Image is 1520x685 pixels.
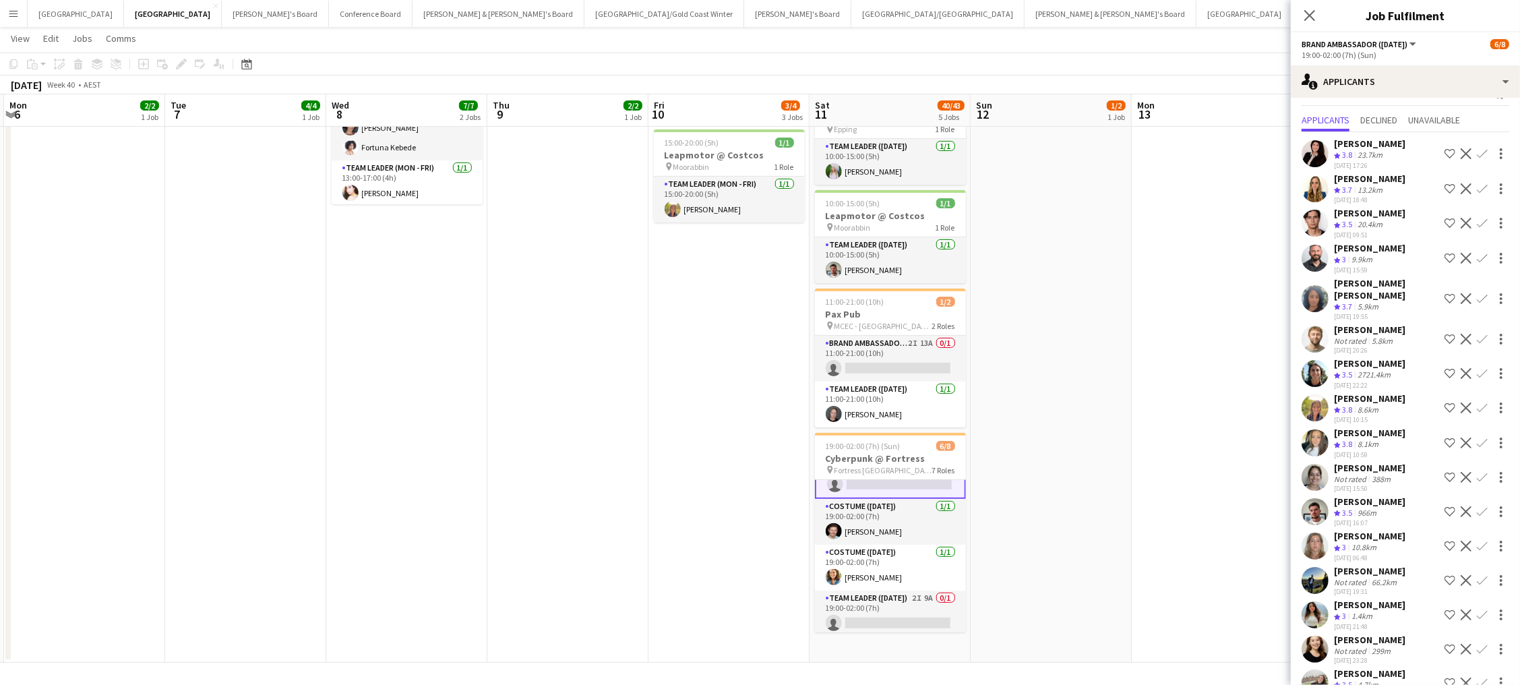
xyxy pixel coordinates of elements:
span: 6/8 [1490,39,1509,49]
span: 4/4 [301,100,320,111]
span: 1/2 [1107,100,1126,111]
span: Fri [654,99,665,111]
div: 10:00-15:00 (5h)1/1Leapmotor @ Costcos Moorabbin1 RoleTeam Leader ([DATE])1/110:00-15:00 (5h)[PER... [815,190,966,283]
button: Brand Ambassador ([DATE]) [1302,39,1418,49]
div: [DATE] 23:28 [1334,656,1405,665]
div: [PERSON_NAME] [1334,530,1405,542]
div: [DATE] 17:26 [1334,161,1405,170]
span: 12 [974,107,992,122]
div: 299m [1369,646,1393,656]
div: [DATE] 10:59 [1334,450,1405,459]
h3: Leapmotor @ Costcos [654,149,805,161]
div: Not rated [1334,646,1369,656]
div: 20.4km [1355,219,1385,231]
button: [PERSON_NAME] & [PERSON_NAME]'s Board [1025,1,1196,27]
span: 7/7 [459,100,478,111]
div: 66.2km [1369,577,1399,587]
span: 1 Role [936,222,955,233]
span: 3.5 [1342,369,1352,380]
app-card-role: Team Leader (Mon - Fri)1/113:00-17:00 (4h)[PERSON_NAME] [332,160,483,206]
div: Not rated [1334,474,1369,484]
div: 1 Job [302,112,320,122]
span: 3 [1342,542,1346,552]
span: 9 [491,107,510,122]
div: [DATE] 21:48 [1334,622,1405,631]
div: [PERSON_NAME] [1334,173,1405,185]
span: 3/4 [781,100,800,111]
div: [DATE] 19:55 [1334,312,1439,321]
div: [DATE] 09:51 [1334,231,1405,239]
span: Moorabbin [834,222,871,233]
div: [DATE] 15:50 [1334,484,1405,493]
div: [DATE] 19:31 [1334,587,1405,596]
div: [PERSON_NAME] [1334,138,1405,150]
span: 40/43 [938,100,965,111]
button: Conference Board [329,1,413,27]
span: Brand Ambassador (Saturday) [1302,39,1407,49]
app-job-card: 19:00-02:00 (7h) (Sun)6/8Cyberpunk @ Fortress Fortress [GEOGRAPHIC_DATA]7 Roles[PERSON_NAME]Brand... [815,433,966,632]
div: [DATE] 18:48 [1334,196,1405,204]
app-card-role: Team Leader ([DATE])2I9A0/119:00-02:00 (7h) [815,591,966,636]
span: Edit [43,32,59,44]
div: [DATE] 06:48 [1334,554,1405,562]
button: [GEOGRAPHIC_DATA] [1196,1,1293,27]
div: 13.2km [1355,185,1385,196]
app-job-card: 10:00-15:00 (5h)1/1Leapmotor @ Costcos Epping1 RoleTeam Leader ([DATE])1/110:00-15:00 (5h)[PERSON... [815,92,966,185]
app-card-role: Team Leader ([DATE])1/110:00-15:00 (5h)[PERSON_NAME] [815,237,966,283]
div: Not rated [1334,577,1369,587]
h3: Pax Pub [815,308,966,320]
div: [DATE] 16:07 [1334,518,1405,527]
span: 10 [652,107,665,122]
span: 1/2 [936,297,955,307]
app-card-role: Brand Ambassador ([DATE])2I13A0/111:00-21:00 (10h) [815,336,966,382]
span: 1/1 [936,198,955,208]
div: [PERSON_NAME] [1334,392,1405,405]
span: 3 [1342,611,1346,621]
a: View [5,30,35,47]
app-card-role: Team Leader ([DATE])1/110:00-15:00 (5h)[PERSON_NAME] [815,139,966,185]
span: Mon [9,99,27,111]
div: 1 Job [624,112,642,122]
div: 2 Jobs [460,112,481,122]
span: Applicants [1302,115,1349,125]
span: 2/2 [140,100,159,111]
div: 5 Jobs [938,112,964,122]
span: Declined [1360,115,1397,125]
div: Applicants [1291,65,1520,98]
span: 13 [1135,107,1155,122]
span: 8 [330,107,349,122]
span: 3.7 [1342,301,1352,311]
div: 8.1km [1355,439,1381,450]
span: 11 [813,107,830,122]
span: 2 Roles [932,321,955,331]
div: 1 Job [1107,112,1125,122]
div: 3 Jobs [782,112,803,122]
span: View [11,32,30,44]
button: [PERSON_NAME] & [PERSON_NAME]'s Board [413,1,584,27]
div: 19:00-02:00 (7h) (Sun) [1302,50,1509,60]
span: Thu [493,99,510,111]
span: Unavailable [1408,115,1460,125]
app-card-role: Costume ([DATE])1/119:00-02:00 (7h)[PERSON_NAME] [815,545,966,591]
a: Comms [100,30,142,47]
button: [GEOGRAPHIC_DATA]/Gold Coast Winter [584,1,744,27]
div: AEST [84,80,101,90]
div: [PERSON_NAME] [1334,599,1405,611]
a: Edit [38,30,64,47]
div: [PERSON_NAME] [1334,634,1405,646]
h3: Cyberpunk @ Fortress [815,452,966,465]
app-job-card: 11:00-21:00 (10h)1/2Pax Pub MCEC - [GEOGRAPHIC_DATA]2 RolesBrand Ambassador ([DATE])2I13A0/111:00... [815,289,966,427]
div: 388m [1369,474,1393,484]
app-card-role: Costume ([DATE])1/119:00-02:00 (7h)[PERSON_NAME] [815,499,966,545]
span: Jobs [72,32,92,44]
div: 10.8km [1349,542,1379,554]
span: 3.8 [1342,439,1352,449]
span: Tue [171,99,186,111]
span: 7 [169,107,186,122]
span: 19:00-02:00 (7h) (Sun) [826,441,901,451]
span: 11:00-21:00 (10h) [826,297,884,307]
app-card-role: Team Leader ([DATE])1/111:00-21:00 (10h)[PERSON_NAME] [815,382,966,427]
button: [PERSON_NAME]'s Board [222,1,329,27]
span: 1 Role [936,124,955,134]
a: Jobs [67,30,98,47]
